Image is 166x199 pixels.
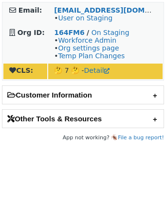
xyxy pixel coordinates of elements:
span: • [54,14,112,22]
a: On Staging [92,29,129,36]
h2: Other Tools & Resources [2,110,164,128]
td: 🤔 7 🤔 - [48,64,163,79]
strong: CLS: [9,66,33,74]
h2: Customer Information [2,86,164,104]
strong: Email: [18,6,42,14]
a: File a bug report! [118,134,164,141]
a: User on Staging [58,14,112,22]
a: 164FM6 [54,29,84,36]
a: Temp Plan Changes [58,52,125,60]
span: • • • [54,36,125,60]
a: Org settings page [58,44,119,52]
a: Workforce Admin [58,36,116,44]
strong: / [87,29,89,36]
footer: App not working? 🪳 [2,133,164,143]
strong: Org ID: [18,29,45,36]
a: Detail [84,66,110,74]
